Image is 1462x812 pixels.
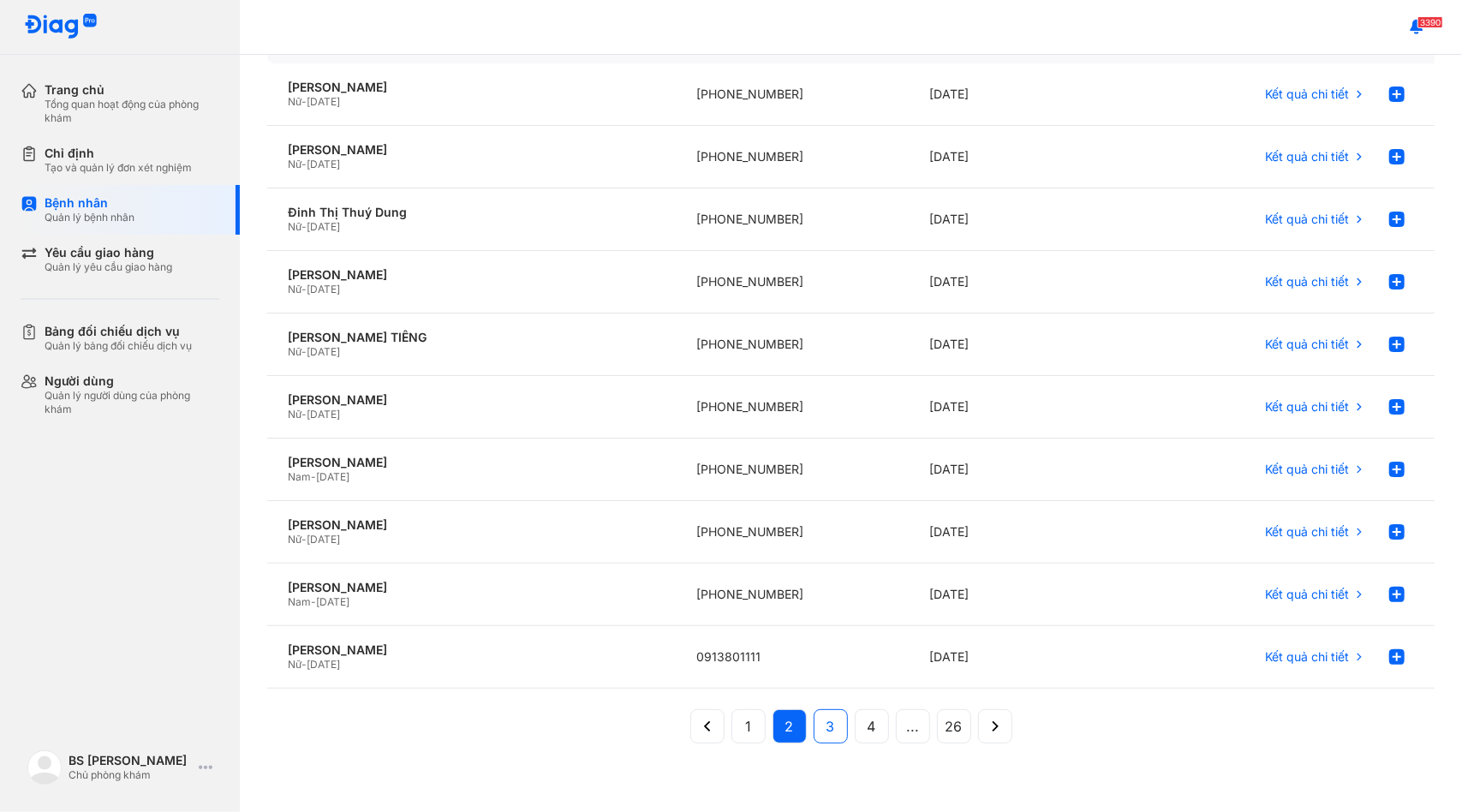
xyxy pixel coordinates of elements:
[676,376,910,439] div: [PHONE_NUMBER]
[1265,587,1349,602] span: Kết quả chi tiết
[301,220,307,233] span: -
[676,313,910,376] div: [PHONE_NUMBER]
[307,220,340,233] span: [DATE]
[1265,337,1349,352] span: Kết quả chi tiết
[676,564,910,626] div: [PHONE_NUMBER]
[45,389,219,416] div: Quản lý người dùng của phòng khám
[69,753,192,768] div: BS [PERSON_NAME]
[676,439,910,501] div: [PHONE_NUMBER]
[1417,16,1443,28] span: 3390
[301,533,307,546] span: -
[288,408,301,421] span: Nữ
[288,95,301,108] span: Nữ
[27,750,62,785] img: logo
[676,126,910,188] div: [PHONE_NUMBER]
[307,283,340,296] span: [DATE]
[316,595,349,608] span: [DATE]
[24,14,98,40] img: logo
[45,260,172,274] div: Quản lý yêu cầu giao hàng
[45,161,192,175] div: Tạo và quản lý đơn xét nghiệm
[910,626,1143,689] div: [DATE]
[946,716,963,737] span: 26
[307,533,340,546] span: [DATE]
[1265,649,1349,665] span: Kết quả chi tiết
[307,408,340,421] span: [DATE]
[45,324,192,339] div: Bảng đối chiếu dịch vụ
[301,283,307,296] span: -
[288,80,655,95] div: [PERSON_NAME]
[288,517,655,533] div: [PERSON_NAME]
[288,470,311,483] span: Nam
[906,716,919,737] span: ...
[69,768,192,782] div: Chủ phòng khám
[910,251,1143,313] div: [DATE]
[676,251,910,313] div: [PHONE_NUMBER]
[1265,399,1349,415] span: Kết quả chi tiết
[45,98,219,125] div: Tổng quan hoạt động của phòng khám
[45,211,134,224] div: Quản lý bệnh nhân
[814,709,848,743] button: 3
[307,658,340,671] span: [DATE]
[288,330,655,345] div: [PERSON_NAME] TIẾNG
[288,267,655,283] div: [PERSON_NAME]
[896,709,930,743] button: ...
[910,564,1143,626] div: [DATE]
[45,373,219,389] div: Người dùng
[307,158,340,170] span: [DATE]
[676,626,910,689] div: 0913801111
[288,642,655,658] div: [PERSON_NAME]
[301,408,307,421] span: -
[826,716,835,737] span: 3
[301,158,307,170] span: -
[45,195,134,211] div: Bệnh nhân
[311,595,316,608] span: -
[288,392,655,408] div: [PERSON_NAME]
[910,63,1143,126] div: [DATE]
[288,205,655,220] div: Đinh Thị Thuý Dung
[301,95,307,108] span: -
[676,63,910,126] div: [PHONE_NUMBER]
[868,716,876,737] span: 4
[288,283,301,296] span: Nữ
[288,580,655,595] div: [PERSON_NAME]
[288,345,301,358] span: Nữ
[910,376,1143,439] div: [DATE]
[301,658,307,671] span: -
[307,95,340,108] span: [DATE]
[1265,524,1349,540] span: Kết quả chi tiết
[910,188,1143,251] div: [DATE]
[288,455,655,470] div: [PERSON_NAME]
[45,82,219,98] div: Trang chủ
[1265,212,1349,227] span: Kết quả chi tiết
[785,716,794,737] span: 2
[731,709,766,743] button: 1
[288,220,301,233] span: Nữ
[288,533,301,546] span: Nữ
[288,595,311,608] span: Nam
[910,126,1143,188] div: [DATE]
[45,245,172,260] div: Yêu cầu giao hàng
[288,158,301,170] span: Nữ
[773,709,807,743] button: 2
[288,658,301,671] span: Nữ
[910,313,1143,376] div: [DATE]
[855,709,889,743] button: 4
[311,470,316,483] span: -
[937,709,971,743] button: 26
[301,345,307,358] span: -
[307,345,340,358] span: [DATE]
[745,716,751,737] span: 1
[1265,462,1349,477] span: Kết quả chi tiết
[910,501,1143,564] div: [DATE]
[676,501,910,564] div: [PHONE_NUMBER]
[1265,87,1349,102] span: Kết quả chi tiết
[45,146,192,161] div: Chỉ định
[1265,274,1349,290] span: Kết quả chi tiết
[1265,149,1349,164] span: Kết quả chi tiết
[910,439,1143,501] div: [DATE]
[316,470,349,483] span: [DATE]
[676,188,910,251] div: [PHONE_NUMBER]
[45,339,192,353] div: Quản lý bảng đối chiếu dịch vụ
[288,142,655,158] div: [PERSON_NAME]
